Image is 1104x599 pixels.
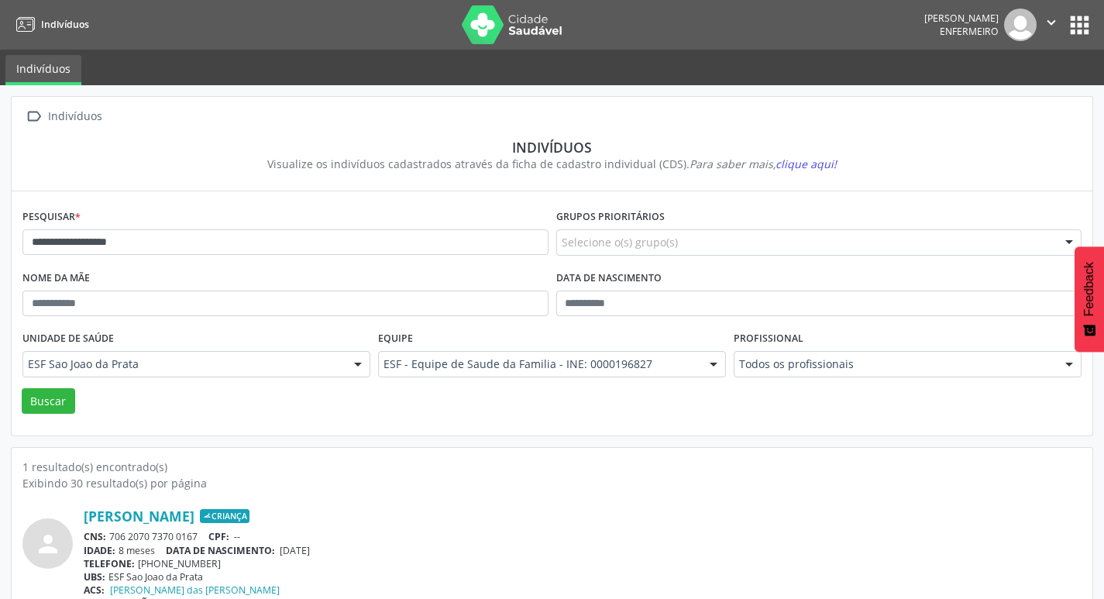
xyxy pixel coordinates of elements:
div: Visualize os indivíduos cadastrados através da ficha de cadastro individual (CDS). [33,156,1071,172]
label: Data de nascimento [556,267,662,291]
div: 1 resultado(s) encontrado(s) [22,459,1082,475]
span: Enfermeiro [940,25,999,38]
a: [PERSON_NAME] das [PERSON_NAME] [110,584,280,597]
label: Grupos prioritários [556,205,665,229]
div: 706 2070 7370 0167 [84,530,1082,543]
button: Buscar [22,388,75,415]
label: Profissional [734,327,803,351]
span: clique aqui! [776,157,837,171]
div: [PHONE_NUMBER] [84,557,1082,570]
span: ESF - Equipe de Saude da Familia - INE: 0000196827 [383,356,694,372]
span: DATA DE NASCIMENTO: [166,544,275,557]
label: Unidade de saúde [22,327,114,351]
div: Exibindo 30 resultado(s) por página [22,475,1082,491]
label: Pesquisar [22,205,81,229]
div: ESF Sao Joao da Prata [84,570,1082,584]
i: Para saber mais, [690,157,837,171]
a: [PERSON_NAME] [84,508,194,525]
div: Indivíduos [45,105,105,128]
i:  [1043,14,1060,31]
span: Feedback [1082,262,1096,316]
i:  [22,105,45,128]
button:  [1037,9,1066,41]
span: UBS: [84,570,105,584]
span: Indivíduos [41,18,89,31]
a: Indivíduos [5,55,81,85]
span: Selecione o(s) grupo(s) [562,234,678,250]
label: Nome da mãe [22,267,90,291]
span: IDADE: [84,544,115,557]
span: ESF Sao Joao da Prata [28,356,339,372]
span: ACS: [84,584,105,597]
img: img [1004,9,1037,41]
span: TELEFONE: [84,557,135,570]
button: apps [1066,12,1093,39]
span: CPF: [208,530,229,543]
a:  Indivíduos [22,105,105,128]
span: Todos os profissionais [739,356,1050,372]
span: CNS: [84,530,106,543]
button: Feedback - Mostrar pesquisa [1075,246,1104,352]
span: [DATE] [280,544,310,557]
a: Indivíduos [11,12,89,37]
div: 8 meses [84,544,1082,557]
span: -- [234,530,240,543]
i: person [34,530,62,558]
div: Indivíduos [33,139,1071,156]
div: [PERSON_NAME] [924,12,999,25]
span: Criança [200,509,249,523]
label: Equipe [378,327,413,351]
